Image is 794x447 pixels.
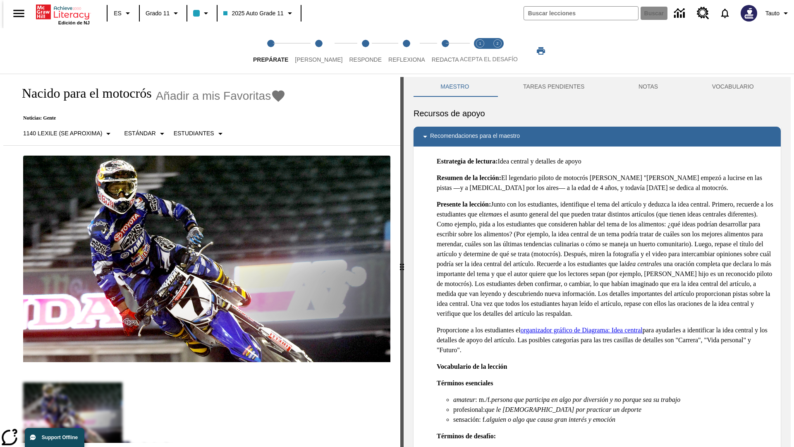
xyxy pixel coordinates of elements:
[685,77,781,97] button: VOCABULARIO
[496,41,498,46] text: 2
[170,126,229,141] button: Seleccionar estudiante
[20,126,117,141] button: Seleccione Lexile, 1140 Lexile (Se aproxima)
[437,199,774,319] p: Junto con los estudiantes, identifique el tema del artículo y deduzca la idea central. Primero, r...
[23,129,102,138] p: 1140 Lexile (Se aproxima)
[23,156,390,363] img: El corredor de motocrós James Stewart vuela por los aires en su motocicleta de montaña
[612,77,685,97] button: NOTAS
[669,2,692,25] a: Centro de información
[414,77,781,97] div: Instructional Panel Tabs
[468,28,492,74] button: Acepta el desafío lee step 1 of 2
[36,3,90,25] div: Portada
[220,6,298,21] button: Clase: 2025 Auto Grade 11, Selecciona una clase
[496,77,612,97] button: TAREAS PENDIENTES
[42,435,78,440] span: Support Offline
[485,28,509,74] button: Acepta el desafío contesta step 2 of 2
[486,416,615,423] em: alguien o algo que causa gran interés y emoción
[491,396,680,403] em: persona que participa en algo por diversión y no porque sea su trabajo
[485,406,641,413] em: que le [DEMOGRAPHIC_DATA] por practicar un deporte
[432,56,459,63] span: Redacta
[174,129,214,138] p: Estudiantes
[453,415,774,425] li: sensación: f.
[146,9,170,18] span: Grado 11
[156,89,271,103] span: Añadir a mis Favoritas
[114,9,122,18] span: ES
[25,428,84,447] button: Support Offline
[453,396,475,403] em: amateur
[349,56,382,63] span: Responde
[142,6,184,21] button: Grado: Grado 11, Elige un grado
[388,56,425,63] span: Reflexiona
[484,211,497,218] em: tema
[190,6,214,21] button: El color de la clase es azul claro. Cambiar el color de la clase.
[624,260,656,267] em: idea central
[437,201,491,208] strong: Presente la lección:
[437,433,496,440] strong: Términos de desafío:
[253,56,288,63] span: Prepárate
[692,2,714,24] a: Centro de recursos, Se abrirá en una pestaña nueva.
[3,77,400,443] div: reading
[714,2,736,24] a: Notificaciones
[288,28,349,74] button: Lee step 2 of 5
[437,173,774,193] p: El legendario piloto de motocrós [PERSON_NAME] "[PERSON_NAME] empezó a lucirse en las pistas —y a...
[156,89,286,103] button: Añadir a mis Favoritas - Nacido para el motocrós
[404,77,791,447] div: activity
[110,6,136,21] button: Lenguaje: ES, Selecciona un idioma
[121,126,170,141] button: Tipo de apoyo, Estándar
[414,127,781,147] div: Recomendaciones para el maestro
[762,6,794,21] button: Perfil/Configuración
[414,77,496,97] button: Maestro
[295,56,342,63] span: [PERSON_NAME]
[528,43,554,58] button: Imprimir
[223,9,283,18] span: 2025 Auto Grade 11
[765,9,780,18] span: Tauto
[741,5,757,22] img: Avatar
[382,28,432,74] button: Reflexiona step 4 of 5
[124,129,155,138] p: Estándar
[400,77,404,447] div: Pulsa la tecla de intro o la barra espaciadora y luego presiona las flechas de derecha e izquierd...
[7,1,31,26] button: Abrir el menú lateral
[430,132,520,142] p: Recomendaciones para el maestro
[414,107,781,120] h6: Recursos de apoyo
[437,325,774,355] p: Proporcione a los estudiantes el para ayudarles a identificar la idea central y los detalles de a...
[246,28,295,74] button: Prepárate step 1 of 5
[736,2,762,24] button: Escoja un nuevo avatar
[13,86,152,101] h1: Nacido para el motocrós
[460,56,518,62] span: ACEPTA EL DESAFÍO
[453,395,774,405] li: : m./f.
[425,28,466,74] button: Redacta step 5 of 5
[58,20,90,25] span: Edición de NJ
[437,156,774,166] p: Idea central y detalles de apoyo
[13,115,286,121] p: Noticias: Gente
[521,327,643,334] a: organizador gráfico de Diagrama: Idea central
[479,41,481,46] text: 1
[342,28,388,74] button: Responde step 3 of 5
[437,158,498,165] strong: Estrategia de lectura:
[524,7,638,20] input: Buscar campo
[437,363,507,370] strong: Vocabulario de la lección
[453,405,774,415] li: profesional:
[437,174,501,181] strong: Resumen de la lección:
[437,380,493,387] strong: Términos esenciales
